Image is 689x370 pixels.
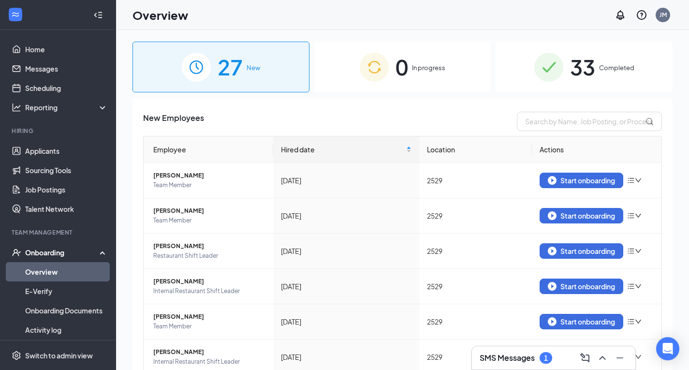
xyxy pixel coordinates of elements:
svg: Settings [12,351,21,360]
span: bars [627,282,635,290]
div: [DATE] [281,246,412,256]
svg: ChevronUp [597,352,608,364]
div: Reporting [25,103,108,112]
button: Minimize [612,350,628,366]
span: bars [627,247,635,255]
a: Messages [25,59,108,78]
a: Onboarding Documents [25,301,108,320]
span: 27 [218,50,243,84]
span: bars [627,177,635,184]
button: Start onboarding [540,208,623,223]
span: Team Member [153,180,265,190]
a: Job Postings [25,180,108,199]
button: Start onboarding [540,243,623,259]
button: Start onboarding [540,173,623,188]
span: down [635,177,642,184]
div: Team Management [12,228,106,237]
div: Onboarding [25,248,100,257]
span: [PERSON_NAME] [153,277,265,286]
th: Employee [144,136,273,163]
span: Team Member [153,322,265,331]
span: Internal Restaurant Shift Leader [153,286,265,296]
td: 2529 [419,234,532,269]
div: Start onboarding [548,247,615,255]
span: [PERSON_NAME] [153,171,265,180]
svg: Collapse [93,10,103,20]
input: Search by Name, Job Posting, or Process [517,112,662,131]
span: Internal Restaurant Shift Leader [153,357,265,367]
td: 2529 [419,304,532,340]
div: Hiring [12,127,106,135]
div: [DATE] [281,281,412,292]
h1: Overview [132,7,188,23]
button: ComposeMessage [577,350,593,366]
div: Start onboarding [548,176,615,185]
td: 2529 [419,163,532,198]
a: Home [25,40,108,59]
span: Hired date [281,144,405,155]
svg: Analysis [12,103,21,112]
span: New [247,63,260,73]
th: Actions [532,136,661,163]
span: Team Member [153,216,265,225]
a: E-Verify [25,281,108,301]
span: New Employees [143,112,204,131]
span: Completed [599,63,634,73]
span: [PERSON_NAME] [153,206,265,216]
span: down [635,318,642,325]
svg: Notifications [615,9,626,21]
div: [DATE] [281,175,412,186]
svg: ComposeMessage [579,352,591,364]
span: [PERSON_NAME] [153,312,265,322]
a: Overview [25,262,108,281]
span: down [635,354,642,360]
a: Talent Network [25,199,108,219]
a: Applicants [25,141,108,161]
div: [DATE] [281,210,412,221]
div: Open Intercom Messenger [656,337,679,360]
button: ChevronUp [595,350,610,366]
span: bars [627,318,635,326]
a: Sourcing Tools [25,161,108,180]
div: Switch to admin view [25,351,93,360]
a: Activity log [25,320,108,340]
span: down [635,283,642,290]
button: Start onboarding [540,314,623,329]
div: Start onboarding [548,317,615,326]
span: down [635,212,642,219]
td: 2529 [419,198,532,234]
div: [DATE] [281,352,412,362]
span: 33 [570,50,595,84]
button: Start onboarding [540,279,623,294]
svg: Minimize [614,352,626,364]
span: 0 [396,50,408,84]
svg: WorkstreamLogo [11,10,20,19]
span: bars [627,212,635,220]
svg: QuestionInfo [636,9,647,21]
svg: UserCheck [12,248,21,257]
th: Location [419,136,532,163]
div: JM [660,11,667,19]
a: Scheduling [25,78,108,98]
div: Start onboarding [548,211,615,220]
span: [PERSON_NAME] [153,347,265,357]
div: Start onboarding [548,282,615,291]
div: 1 [544,354,548,362]
span: down [635,248,642,254]
td: 2529 [419,269,532,304]
span: In progress [412,63,445,73]
div: [DATE] [281,316,412,327]
span: Restaurant Shift Leader [153,251,265,261]
span: [PERSON_NAME] [153,241,265,251]
h3: SMS Messages [480,353,535,363]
